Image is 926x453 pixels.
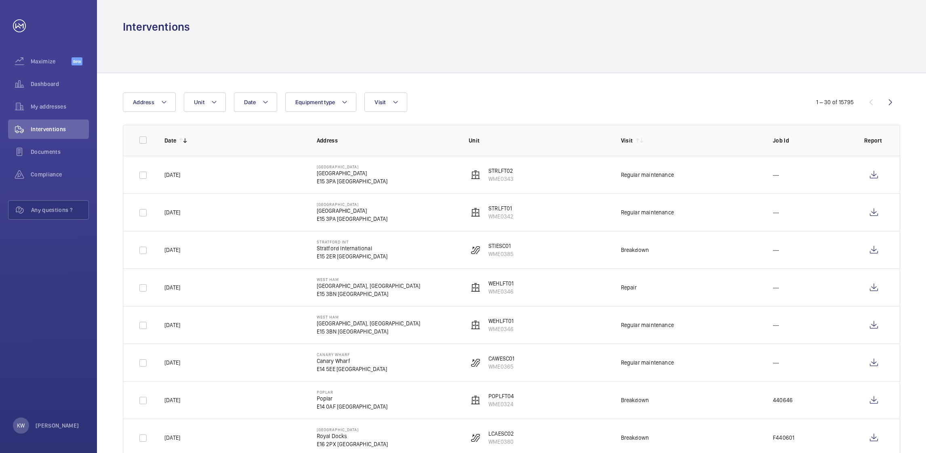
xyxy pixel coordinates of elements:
[773,434,794,442] p: F440601
[488,287,514,296] p: WME0346
[488,167,514,175] p: STRLFT02
[317,215,388,223] p: E15 3PA [GEOGRAPHIC_DATA]
[317,365,387,373] p: E14 5EE [GEOGRAPHIC_DATA]
[31,206,88,214] span: Any questions ?
[317,319,421,327] p: [GEOGRAPHIC_DATA], [GEOGRAPHIC_DATA]
[488,430,514,438] p: LCAESC02
[488,317,514,325] p: WEHLFT01
[471,433,480,443] img: escalator.svg
[471,395,480,405] img: elevator.svg
[317,169,388,177] p: [GEOGRAPHIC_DATA]
[488,438,514,446] p: WME0380
[164,136,176,145] p: Date
[31,80,89,88] span: Dashboard
[123,92,176,112] button: Address
[773,283,779,292] p: ---
[773,208,779,216] p: ---
[471,283,480,292] img: elevator.svg
[773,136,851,145] p: Job Id
[317,327,421,336] p: E15 3BN [GEOGRAPHIC_DATA]
[773,359,779,367] p: ---
[317,202,388,207] p: [GEOGRAPHIC_DATA]
[244,99,256,105] span: Date
[864,136,884,145] p: Report
[31,170,89,178] span: Compliance
[621,321,674,329] div: Regular maintenance
[317,164,388,169] p: [GEOGRAPHIC_DATA]
[317,357,387,365] p: Canary Wharf
[621,171,674,179] div: Regular maintenance
[488,250,514,258] p: WME0385
[488,175,514,183] p: WME0343
[364,92,407,112] button: Visit
[488,392,514,400] p: POPLFT04
[164,396,180,404] p: [DATE]
[488,212,514,220] p: WME0342
[621,396,649,404] div: Breakdown
[285,92,357,112] button: Equipment type
[621,136,633,145] p: Visit
[317,390,388,394] p: Poplar
[17,422,25,430] p: KW
[317,352,387,357] p: Canary Wharf
[317,136,456,145] p: Address
[164,359,180,367] p: [DATE]
[488,363,514,371] p: WME0365
[488,354,514,363] p: CAWESC01
[469,136,608,145] p: Unit
[295,99,335,105] span: Equipment type
[488,204,514,212] p: STRLFT01
[488,325,514,333] p: WME0346
[31,57,72,65] span: Maximize
[31,148,89,156] span: Documents
[317,244,388,252] p: Stratford International
[773,396,793,404] p: 440646
[488,242,514,250] p: STIESC01
[317,252,388,260] p: E15 2ER [GEOGRAPHIC_DATA]
[621,246,649,254] div: Breakdown
[317,440,388,448] p: E16 2PX [GEOGRAPHIC_DATA]
[317,432,388,440] p: Royal Docks
[194,99,204,105] span: Unit
[621,208,674,216] div: Regular maintenance
[164,283,180,292] p: [DATE]
[471,170,480,180] img: elevator.svg
[621,359,674,367] div: Regular maintenance
[621,283,637,292] div: Repair
[471,245,480,255] img: escalator.svg
[164,171,180,179] p: [DATE]
[317,282,421,290] p: [GEOGRAPHIC_DATA], [GEOGRAPHIC_DATA]
[317,427,388,432] p: [GEOGRAPHIC_DATA]
[317,394,388,403] p: Poplar
[471,320,480,330] img: elevator.svg
[488,400,514,408] p: WME0324
[317,207,388,215] p: [GEOGRAPHIC_DATA]
[317,239,388,244] p: Stratford int
[471,358,480,367] img: escalator.svg
[164,434,180,442] p: [DATE]
[317,277,421,282] p: West Ham
[164,208,180,216] p: [DATE]
[164,246,180,254] p: [DATE]
[816,98,854,106] div: 1 – 30 of 15795
[773,246,779,254] p: ---
[31,125,89,133] span: Interventions
[184,92,226,112] button: Unit
[164,321,180,329] p: [DATE]
[317,315,421,319] p: West Ham
[36,422,79,430] p: [PERSON_NAME]
[773,171,779,179] p: ---
[488,279,514,287] p: WEHLFT01
[72,57,82,65] span: Beta
[317,403,388,411] p: E14 0AF [GEOGRAPHIC_DATA]
[317,290,421,298] p: E15 3BN [GEOGRAPHIC_DATA]
[133,99,154,105] span: Address
[123,19,190,34] h1: Interventions
[234,92,277,112] button: Date
[317,177,388,185] p: E15 3PA [GEOGRAPHIC_DATA]
[621,434,649,442] div: Breakdown
[773,321,779,329] p: ---
[471,208,480,217] img: elevator.svg
[375,99,385,105] span: Visit
[31,103,89,111] span: My addresses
